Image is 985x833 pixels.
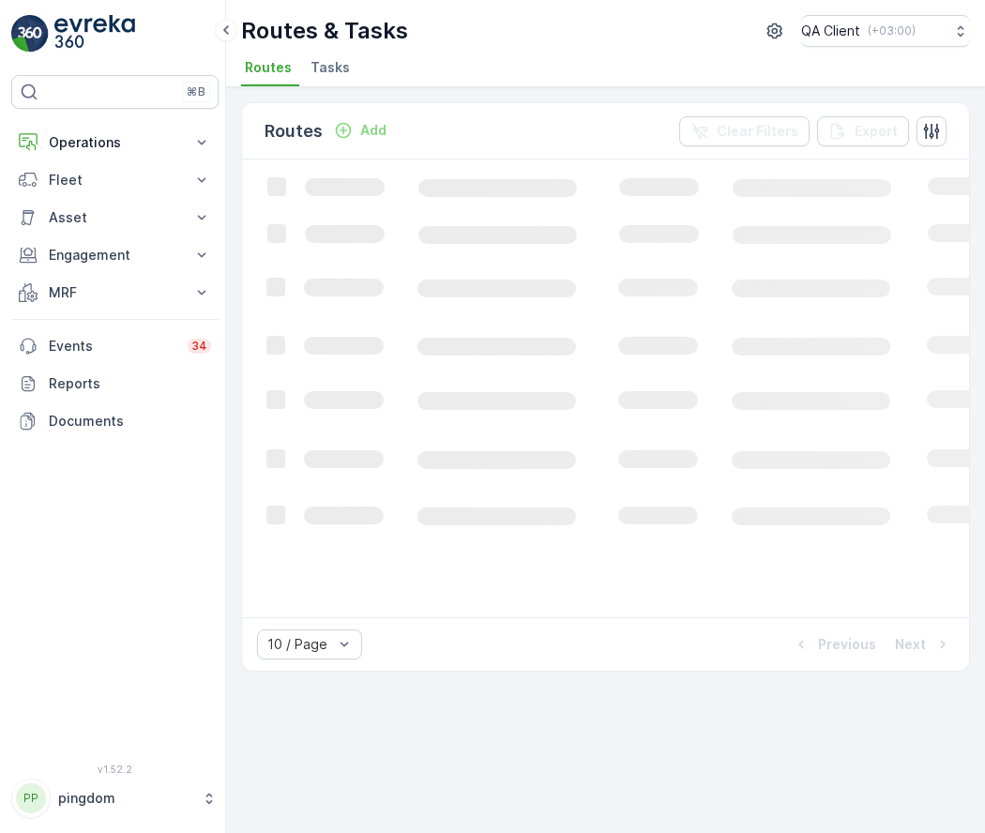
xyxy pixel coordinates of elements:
p: Export [855,122,898,141]
p: Operations [49,133,181,152]
button: Add [326,119,394,142]
button: Engagement [11,236,219,274]
button: Previous [790,633,878,656]
a: Documents [11,402,219,440]
span: Tasks [311,58,350,77]
p: Routes [265,118,323,144]
button: Clear Filters [679,116,810,146]
a: Events34 [11,327,219,365]
p: Add [360,121,386,140]
p: Clear Filters [717,122,798,141]
p: Asset [49,208,181,227]
button: Fleet [11,161,219,199]
p: Documents [49,412,211,431]
p: Fleet [49,171,181,189]
p: Engagement [49,246,181,265]
p: ⌘B [187,84,205,99]
button: Asset [11,199,219,236]
p: Events [49,337,176,356]
button: Next [893,633,954,656]
p: Routes & Tasks [241,16,408,46]
span: v 1.52.2 [11,764,219,775]
p: ( +03:00 ) [868,23,916,38]
img: logo_light-DOdMpM7g.png [54,15,135,53]
p: QA Client [801,22,860,40]
a: Reports [11,365,219,402]
button: Export [817,116,909,146]
p: Next [895,635,926,654]
button: Operations [11,124,219,161]
p: Reports [49,374,211,393]
button: QA Client(+03:00) [801,15,970,47]
p: MRF [49,283,181,302]
div: PP [16,783,46,813]
p: pingdom [58,789,192,808]
button: MRF [11,274,219,311]
p: Previous [818,635,876,654]
span: Routes [245,58,292,77]
button: PPpingdom [11,779,219,818]
p: 34 [191,339,207,354]
img: logo [11,15,49,53]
